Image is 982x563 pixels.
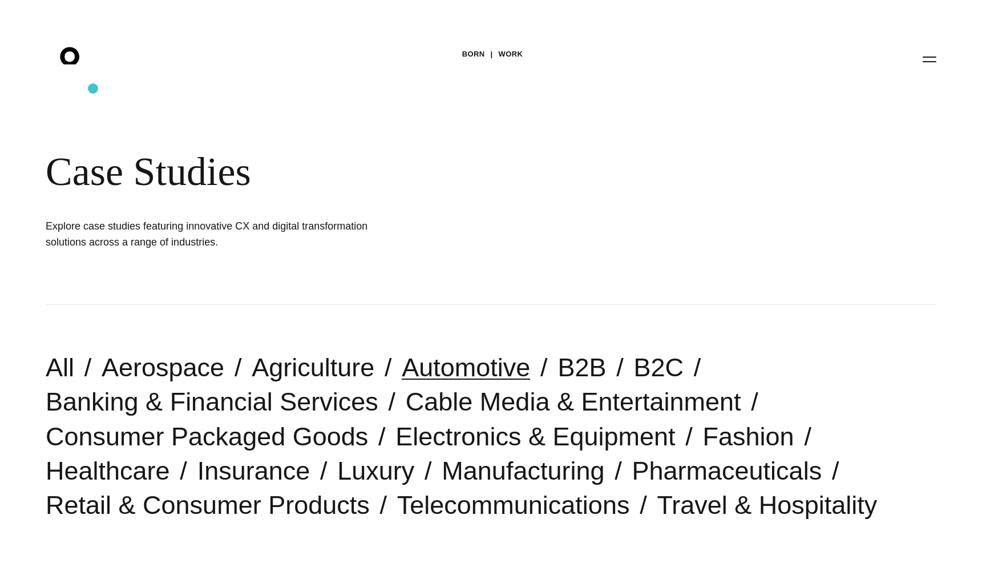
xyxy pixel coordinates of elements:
a: Travel & Hospitality [657,490,877,520]
a: Healthcare [46,456,170,485]
a: Banking & Financial Services [46,387,378,416]
a: Work [499,46,523,63]
a: Pharmaceuticals [632,456,822,485]
a: Cable Media & Entertainment [406,387,741,416]
a: Consumer Packaged Goods [46,422,368,451]
a: Retail & Consumer Products [46,490,370,520]
a: Fashion [703,422,794,451]
a: All [46,353,74,382]
a: B2B [557,353,606,382]
a: Luxury [337,456,414,485]
button: Open [916,47,943,71]
a: Agriculture [252,353,374,382]
h1: Explore case studies featuring innovative CX and digital transformation solutions across a range ... [46,218,388,250]
a: BORN [462,46,485,63]
a: Aerospace [102,353,224,382]
a: Telecommunications [397,490,630,520]
a: B2C [633,353,684,382]
a: Insurance [197,456,310,485]
a: Electronics & Equipment [395,422,675,451]
a: Automotive [402,353,530,382]
div: Case Studies [46,148,696,195]
a: Manufacturing [442,456,604,485]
